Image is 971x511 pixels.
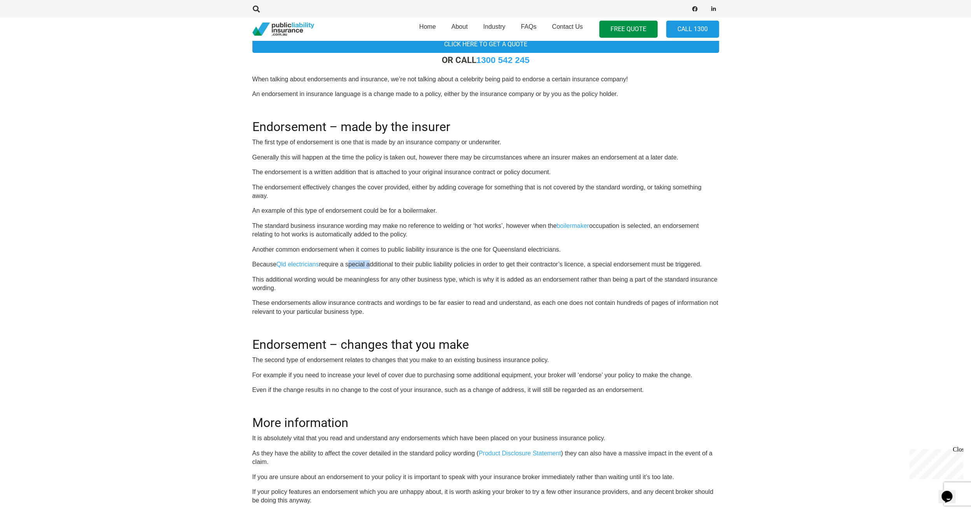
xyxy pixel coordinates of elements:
a: 1300 542 245 [476,55,530,65]
p: The second type of endorsement relates to changes that you make to an existing business insurance... [252,356,719,364]
a: Click here to get a quote [252,35,719,53]
a: LinkedIn [708,3,719,14]
p: Generally this will happen at the time the policy is taken out, however there may be circumstance... [252,153,719,162]
p: If you are unsure about an endorsement to your policy it is important to speak with your insuranc... [252,473,719,481]
span: FAQs [521,23,536,30]
p: Even if the change results in no change to the cost of your insurance, such as a change of addres... [252,386,719,394]
p: The first type of endorsement is one that is made by an insurance company or underwriter. [252,138,719,147]
a: boilermaker [556,222,589,229]
span: Contact Us [552,23,583,30]
a: Search [249,5,264,12]
p: When talking about endorsements and insurance, we’re not talking about a celebrity being paid to ... [252,75,719,84]
strong: OR CALL [442,55,530,65]
p: Another common endorsement when it comes to public liability insurance is the one for Queensland ... [252,245,719,254]
h2: Endorsement – made by the insurer [252,110,719,134]
a: Product Disclosure Statement [479,450,561,457]
p: If your policy features an endorsement which you are unhappy about, it is worth asking your broke... [252,488,719,505]
p: An example of this type of endorsement could be for a boilermaker. [252,206,719,215]
a: FREE QUOTE [599,21,658,38]
a: FAQs [513,15,544,43]
a: Industry [475,15,513,43]
a: pli_logotransparent [252,23,314,36]
iframe: chat widget [938,480,963,503]
a: About [444,15,476,43]
p: It is absolutely vital that you read and understand any endorsements which have been placed on yo... [252,434,719,443]
p: The standard business insurance wording may make no reference to welding or ‘hot works’, however ... [252,222,719,239]
span: About [451,23,468,30]
p: These endorsements allow insurance contracts and wordings to be far easier to read and understand... [252,299,719,316]
iframe: chat widget [906,446,963,479]
p: Because require a special additional to their public liability policies in order to get their con... [252,260,719,269]
div: Chat live with an agent now!Close [3,3,54,56]
p: The endorsement is a written addition that is attached to your original insurance contract or pol... [252,168,719,177]
h2: More information [252,406,719,430]
h2: Endorsement – changes that you make [252,328,719,352]
p: As they have the ability to affect the cover detailed in the standard policy wording ( ) they can... [252,449,719,467]
a: Call 1300 [666,21,719,38]
p: The endorsement effectively changes the cover provided, either by adding coverage for something t... [252,183,719,201]
a: Contact Us [544,15,590,43]
a: Qld electricians [276,261,319,268]
p: An endorsement in insurance language is a change made to a policy, either by the insurance compan... [252,90,719,98]
p: For example if you need to increase your level of cover due to purchasing some additional equipme... [252,371,719,380]
span: Home [419,23,436,30]
span: Industry [483,23,505,30]
a: Home [411,15,444,43]
p: This additional wording would be meaningless for any other business type, which is why it is adde... [252,275,719,293]
a: Facebook [689,3,700,14]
